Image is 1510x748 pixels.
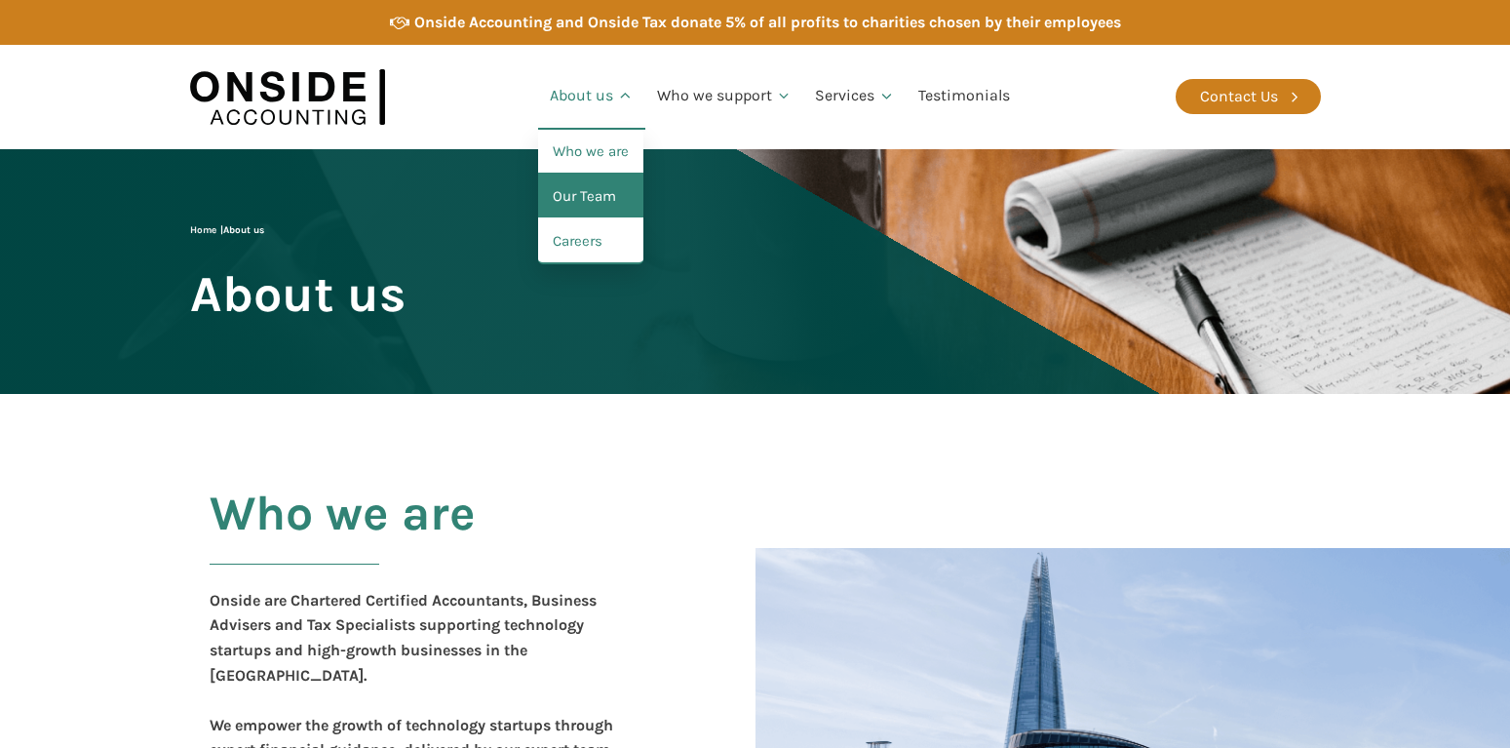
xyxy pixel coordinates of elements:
a: About us [538,63,645,130]
a: Contact Us [1176,79,1321,114]
a: Home [190,224,216,236]
b: Onside are Chartered Certified Accountants, Business Advisers and Tax Specialists supporting tech... [210,591,597,685]
div: Onside Accounting and Onside Tax donate 5% of all profits to charities chosen by their employees [414,10,1121,35]
span: About us [190,267,406,321]
a: Services [803,63,907,130]
h2: Who we are [210,487,476,588]
a: Who we are [538,130,643,175]
a: Our Team [538,175,643,219]
span: | [190,224,264,236]
div: Contact Us [1200,84,1278,109]
a: Careers [538,219,643,264]
a: Testimonials [907,63,1022,130]
a: Who we support [645,63,804,130]
img: Onside Accounting [190,59,385,135]
span: About us [223,224,264,236]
